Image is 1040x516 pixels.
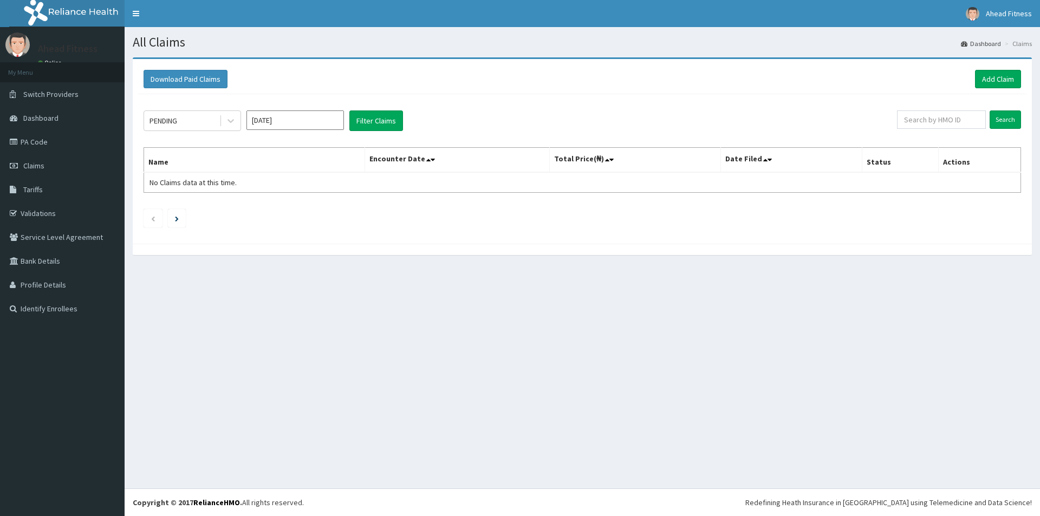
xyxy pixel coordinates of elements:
th: Encounter Date [365,148,549,173]
span: Dashboard [23,113,58,123]
span: Claims [23,161,44,171]
div: PENDING [149,115,177,126]
a: Dashboard [961,39,1001,48]
th: Status [862,148,938,173]
button: Download Paid Claims [144,70,227,88]
th: Total Price(₦) [549,148,720,173]
button: Filter Claims [349,110,403,131]
a: Online [38,59,64,67]
input: Search [990,110,1021,129]
img: User Image [5,32,30,57]
span: Switch Providers [23,89,79,99]
span: Tariffs [23,185,43,194]
span: No Claims data at this time. [149,178,237,187]
footer: All rights reserved. [125,488,1040,516]
img: User Image [966,7,979,21]
input: Search by HMO ID [897,110,986,129]
span: Ahead Fitness [986,9,1032,18]
th: Date Filed [720,148,862,173]
th: Actions [938,148,1020,173]
input: Select Month and Year [246,110,344,130]
strong: Copyright © 2017 . [133,498,242,507]
th: Name [144,148,365,173]
a: Next page [175,213,179,223]
a: Previous page [151,213,155,223]
a: RelianceHMO [193,498,240,507]
h1: All Claims [133,35,1032,49]
a: Add Claim [975,70,1021,88]
li: Claims [1002,39,1032,48]
div: Redefining Heath Insurance in [GEOGRAPHIC_DATA] using Telemedicine and Data Science! [745,497,1032,508]
p: Ahead Fitness [38,44,97,54]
